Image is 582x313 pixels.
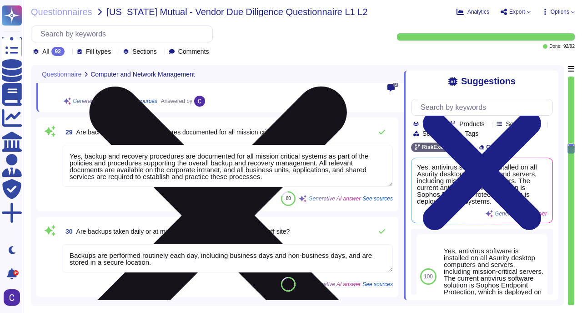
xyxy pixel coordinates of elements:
span: 30 [62,228,73,235]
input: Search by keywords [36,26,212,42]
img: user [194,96,205,107]
span: Questionnaire [42,71,81,77]
span: Computer and Network Management [90,71,195,77]
span: 80 [286,196,291,201]
span: Export [509,9,525,15]
textarea: Backups are performed routinely each day, including business days and non-business days, and are ... [62,244,393,272]
span: Options [551,9,569,15]
span: 82 [286,282,291,287]
span: Analytics [467,9,489,15]
span: See sources [362,196,393,201]
span: 29 [62,129,73,135]
span: [US_STATE] Mutual - Vendor Due Diligence Questionnaire L1 L2 [107,7,368,16]
span: 100 [424,274,433,279]
button: Analytics [457,8,489,15]
img: user [4,289,20,306]
span: All [42,48,50,55]
span: 0 [393,81,398,87]
div: Yes, antivirus software is installed on all Asurity desktop computers and servers, including miss... [444,247,544,302]
span: Comments [178,48,209,55]
input: Search by keywords [416,99,552,115]
span: 92 / 92 [563,44,575,49]
span: Questionnaires [31,7,92,16]
span: See sources [362,282,393,287]
div: 9+ [13,270,19,276]
button: user [2,287,26,308]
textarea: Yes, backup and recovery procedures are documented for all mission critical systems as part of th... [62,145,393,187]
span: Fill types [86,48,111,55]
span: Sections [132,48,157,55]
div: 92 [51,47,65,56]
span: Done: [549,44,562,49]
